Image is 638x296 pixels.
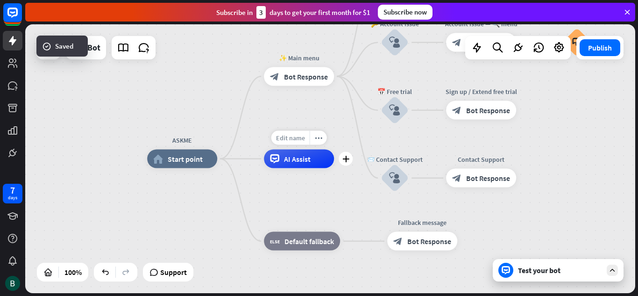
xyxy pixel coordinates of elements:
span: Start point [168,154,203,164]
span: Bot Response [284,72,328,81]
span: Bot Response [466,173,510,183]
div: Subscribe now [378,5,432,20]
i: success [42,42,51,51]
span: Bot Response [407,237,451,246]
span: AI Assist [284,154,311,164]
div: Test your bot [518,266,602,275]
div: ✨ Main menu [257,53,341,62]
div: Fallback message [380,218,464,227]
i: block_bot_response [452,173,461,183]
i: plus [342,156,349,162]
i: block_user_input [389,173,400,184]
div: Contact Support [439,155,523,164]
i: block_user_input [389,37,400,48]
a: 7 days [3,184,22,203]
i: block_bot_response [452,106,461,115]
i: home_2 [153,154,163,164]
i: block_faq [572,37,582,48]
i: block_bot_response [393,237,403,246]
div: 3 [256,6,266,19]
div: days [8,195,17,201]
span: Saved [55,41,73,51]
span: Default fallback [284,237,334,246]
div: 7 [10,186,15,195]
div: 📅 Free trial [367,87,423,96]
button: Publish [580,39,620,56]
i: block_user_input [389,105,400,116]
div: Subscribe in days to get your first month for $1 [216,6,370,19]
i: block_bot_response [452,38,461,47]
div: Sign up / Extend free trial [439,87,523,96]
span: Edit name [276,134,305,142]
button: Open LiveChat chat widget [7,4,35,32]
span: Support [160,265,187,280]
div: 📨 Contact Support [367,155,423,164]
i: block_bot_response [270,72,279,81]
span: Bot Response [466,106,510,115]
i: more_horiz [315,134,322,141]
div: ASKME [140,136,224,145]
i: block_fallback [270,237,280,246]
div: 100% [62,265,85,280]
